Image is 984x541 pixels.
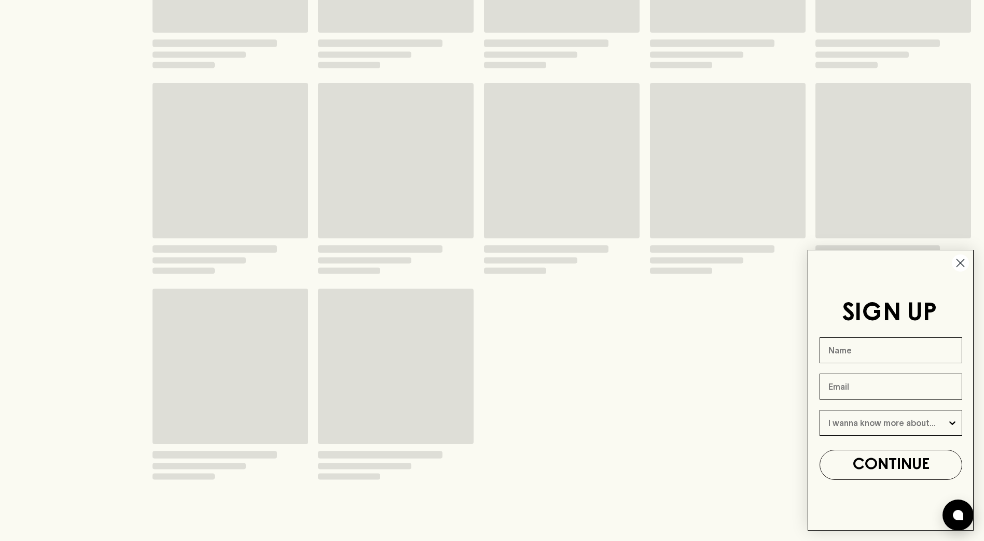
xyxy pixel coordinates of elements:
[951,254,969,272] button: Close dialog
[820,337,962,363] input: Name
[797,239,984,541] div: FLYOUT Form
[820,450,962,480] button: CONTINUE
[153,494,971,515] nav: pagination navigation
[842,302,937,325] span: SIGN UP
[947,410,958,435] button: Show Options
[820,374,962,400] input: Email
[953,510,963,520] img: bubble-icon
[828,410,947,435] input: I wanna know more about...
